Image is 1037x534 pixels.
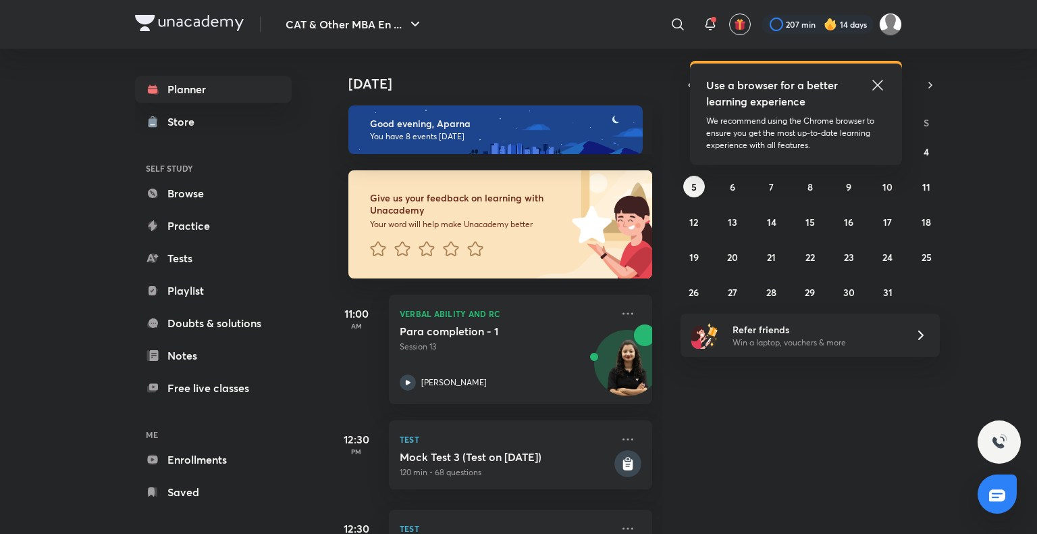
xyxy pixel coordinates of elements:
[728,216,737,228] abbr: October 13, 2025
[924,116,929,129] abbr: Saturday
[767,216,776,228] abbr: October 14, 2025
[883,216,892,228] abbr: October 17, 2025
[400,306,612,322] p: Verbal Ability and RC
[844,216,853,228] abbr: October 16, 2025
[728,286,737,299] abbr: October 27, 2025
[683,176,705,197] button: October 5, 2025
[683,281,705,303] button: October 26, 2025
[329,447,383,456] p: PM
[689,216,698,228] abbr: October 12, 2025
[877,176,899,197] button: October 10, 2025
[767,251,776,264] abbr: October 21, 2025
[400,324,568,338] h5: Para completion - 1
[730,180,735,193] abbr: October 6, 2025
[400,431,612,447] p: Test
[706,115,886,151] p: We recommend using the Chrome browser to ensure you get the most up-to-date learning experience w...
[877,246,899,268] button: October 24, 2025
[882,251,893,264] abbr: October 24, 2025
[706,77,841,110] h5: Use a browser for a better learning experience
[135,15,244,31] img: Company Logo
[727,251,738,264] abbr: October 20, 2025
[370,219,567,230] p: Your word will help make Unacademy better
[329,431,383,447] h5: 12:30
[734,18,746,30] img: avatar
[135,157,292,180] h6: SELF STUDY
[691,180,697,193] abbr: October 5, 2025
[824,18,837,31] img: streak
[691,322,718,349] img: referral
[922,216,931,228] abbr: October 18, 2025
[135,479,292,506] a: Saved
[838,246,859,268] button: October 23, 2025
[733,322,899,337] h6: Refer friends
[400,466,612,479] p: 120 min • 68 questions
[761,211,782,233] button: October 14, 2025
[722,176,743,197] button: October 6, 2025
[135,108,292,135] a: Store
[799,211,821,233] button: October 15, 2025
[915,141,937,162] button: October 4, 2025
[799,176,821,197] button: October 8, 2025
[135,212,292,239] a: Practice
[135,310,292,337] a: Doubts & solutions
[722,246,743,268] button: October 20, 2025
[277,11,431,38] button: CAT & Other MBA En ...
[135,446,292,473] a: Enrollments
[683,211,705,233] button: October 12, 2025
[843,286,855,299] abbr: October 30, 2025
[135,180,292,207] a: Browse
[883,286,893,299] abbr: October 31, 2025
[348,76,666,92] h4: [DATE]
[769,180,774,193] abbr: October 7, 2025
[329,306,383,322] h5: 11:00
[135,245,292,272] a: Tests
[838,211,859,233] button: October 16, 2025
[805,216,815,228] abbr: October 15, 2025
[922,180,930,193] abbr: October 11, 2025
[991,434,1007,450] img: ttu
[922,251,932,264] abbr: October 25, 2025
[877,211,899,233] button: October 17, 2025
[877,281,899,303] button: October 31, 2025
[370,131,631,142] p: You have 8 events [DATE]
[722,281,743,303] button: October 27, 2025
[846,180,851,193] abbr: October 9, 2025
[915,246,937,268] button: October 25, 2025
[526,170,652,278] img: feedback_image
[722,211,743,233] button: October 13, 2025
[689,251,699,264] abbr: October 19, 2025
[135,277,292,304] a: Playlist
[733,337,899,349] p: Win a laptop, vouchers & more
[135,15,244,34] a: Company Logo
[805,286,815,299] abbr: October 29, 2025
[915,176,937,197] button: October 11, 2025
[167,114,203,130] div: Store
[421,377,487,389] p: [PERSON_NAME]
[370,192,567,216] h6: Give us your feedback on learning with Unacademy
[844,251,854,264] abbr: October 23, 2025
[799,281,821,303] button: October 29, 2025
[729,14,751,35] button: avatar
[135,374,292,402] a: Free live classes
[689,286,699,299] abbr: October 26, 2025
[348,105,643,154] img: evening
[135,423,292,446] h6: ME
[761,246,782,268] button: October 21, 2025
[915,211,937,233] button: October 18, 2025
[761,281,782,303] button: October 28, 2025
[400,341,612,353] p: Session 13
[370,118,631,130] h6: Good evening, Aparna
[924,145,929,158] abbr: October 4, 2025
[683,246,705,268] button: October 19, 2025
[595,337,660,402] img: Avatar
[761,176,782,197] button: October 7, 2025
[805,251,815,264] abbr: October 22, 2025
[766,286,776,299] abbr: October 28, 2025
[879,13,902,36] img: Aparna Dubey
[838,176,859,197] button: October 9, 2025
[400,450,612,464] h5: Mock Test 3 (Test on 05.10.2025)
[807,180,813,193] abbr: October 8, 2025
[882,180,893,193] abbr: October 10, 2025
[329,322,383,330] p: AM
[135,342,292,369] a: Notes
